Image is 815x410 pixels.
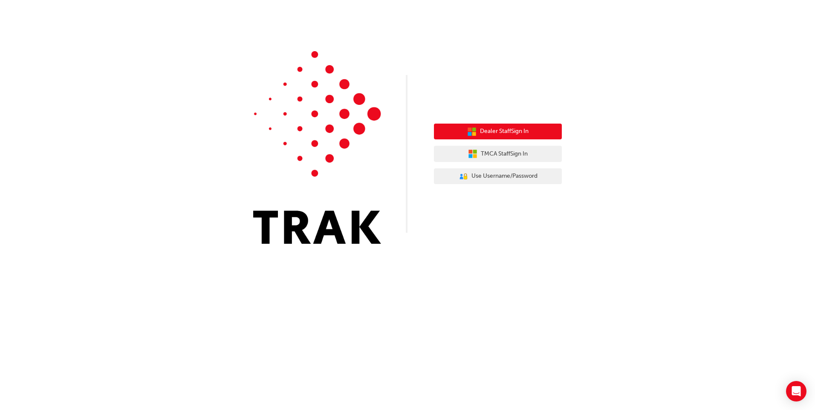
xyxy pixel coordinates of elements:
[481,149,528,159] span: TMCA Staff Sign In
[434,168,562,185] button: Use Username/Password
[786,381,806,401] div: Open Intercom Messenger
[434,124,562,140] button: Dealer StaffSign In
[434,146,562,162] button: TMCA StaffSign In
[480,127,529,136] span: Dealer Staff Sign In
[471,171,538,181] span: Use Username/Password
[253,51,381,244] img: Trak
